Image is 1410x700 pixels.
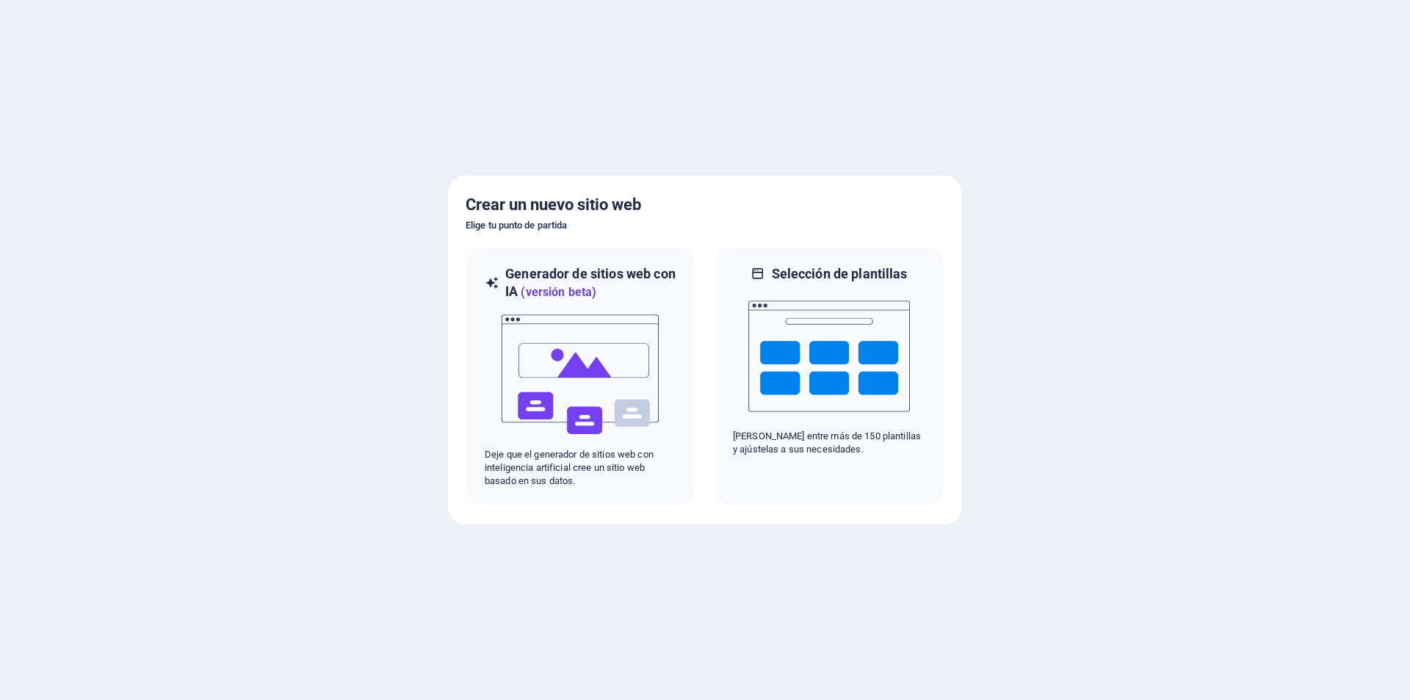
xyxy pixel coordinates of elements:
div: Generador de sitios web con IA(versión beta)aiDeje que el generador de sitios web con inteligenci... [466,246,696,507]
font: (versión beta) [521,285,596,299]
font: Generador de sitios web con IA [505,266,676,299]
font: Selección de plantillas [772,266,908,281]
font: [PERSON_NAME] entre más de 150 plantillas y ajústelas a sus necesidades. [733,430,921,455]
div: Selección de plantillas[PERSON_NAME] entre más de 150 plantillas y ajústelas a sus necesidades. [714,246,944,507]
font: Crear un nuevo sitio web [466,195,641,214]
font: Deje que el generador de sitios web con inteligencia artificial cree un sitio web basado en sus d... [485,449,654,486]
font: Elige tu punto de partida [466,220,567,231]
img: ai [500,301,662,448]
